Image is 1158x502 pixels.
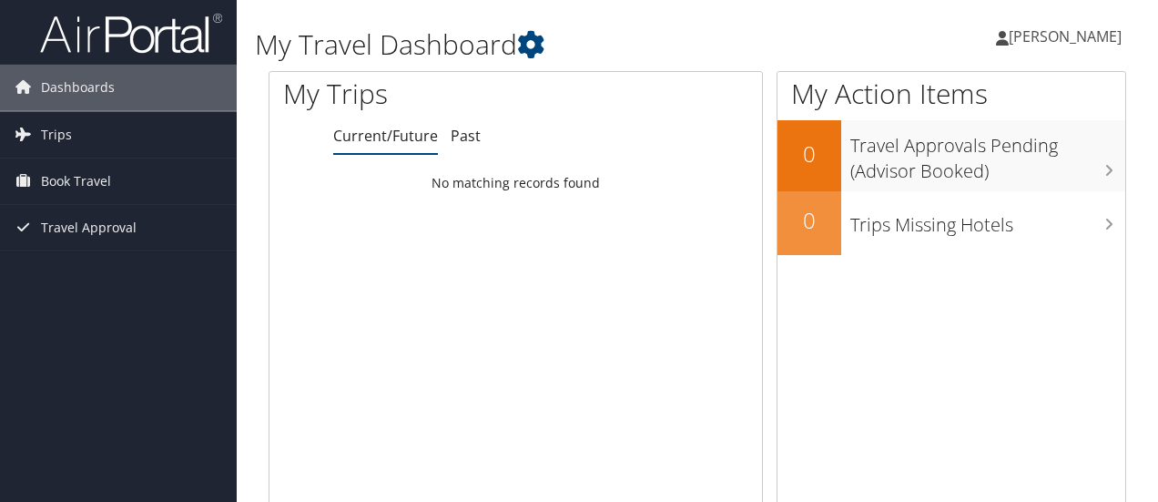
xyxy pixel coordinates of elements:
h2: 0 [777,205,841,236]
a: 0Travel Approvals Pending (Advisor Booked) [777,120,1125,190]
span: [PERSON_NAME] [1009,26,1122,46]
a: 0Trips Missing Hotels [777,191,1125,255]
h1: My Travel Dashboard [255,26,845,64]
h1: My Trips [283,75,543,113]
span: Dashboards [41,65,115,110]
a: Past [451,126,481,146]
span: Trips [41,112,72,158]
a: Current/Future [333,126,438,146]
span: Travel Approval [41,205,137,251]
h3: Trips Missing Hotels [850,203,1125,238]
img: airportal-logo.png [40,12,222,55]
h1: My Action Items [777,75,1125,113]
h2: 0 [777,138,841,169]
h3: Travel Approvals Pending (Advisor Booked) [850,124,1125,184]
span: Book Travel [41,159,111,204]
a: [PERSON_NAME] [996,9,1140,64]
td: No matching records found [269,167,762,200]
